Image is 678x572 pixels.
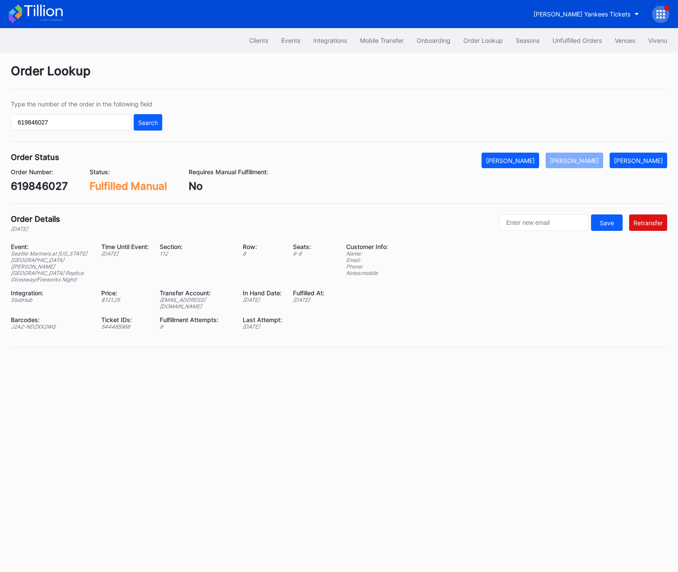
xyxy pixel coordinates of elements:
[11,114,132,131] input: GT59662
[243,243,282,250] div: Row:
[499,214,589,231] input: Enter new email
[11,153,59,162] div: Order Status
[546,153,603,168] button: [PERSON_NAME]
[243,297,282,303] div: [DATE]
[249,37,268,44] div: Clients
[243,316,282,323] div: Last Attempt:
[11,250,90,283] div: Seattle Mariners at [US_STATE][GEOGRAPHIC_DATA] ([PERSON_NAME][GEOGRAPHIC_DATA] Replica Giveaway/...
[313,37,347,44] div: Integrations
[134,114,162,131] button: Search
[101,297,149,303] div: $ 121.25
[417,37,450,44] div: Onboarding
[160,316,232,323] div: Fulfillment Attempts:
[614,157,663,164] div: [PERSON_NAME]
[189,180,268,192] div: No
[90,180,167,192] div: Fulfilled Manual
[346,263,388,270] div: Phone:
[101,323,149,330] div: 544485968
[101,316,149,323] div: Ticket IDs:
[11,64,667,89] div: Order Lookup
[243,250,282,257] div: 8
[293,289,325,297] div: Fulfilled At:
[533,10,630,18] div: [PERSON_NAME] Yankees Tickets
[546,32,608,48] button: Unfulfilled Orders
[516,37,540,44] div: Seasons
[243,289,282,297] div: In Hand Date:
[346,257,388,263] div: Email:
[346,243,388,250] div: Customer Info:
[346,250,388,257] div: Name:
[11,316,90,323] div: Barcodes:
[629,214,667,231] button: Retransfer
[160,289,232,297] div: Transfer Account:
[160,297,232,310] div: [EMAIL_ADDRESS][DOMAIN_NAME]
[11,297,90,303] div: StubHub
[642,32,674,48] button: Vivenu
[11,323,90,330] div: J2A2-NDZXX2WQ
[550,157,599,164] div: [PERSON_NAME]
[90,168,167,176] div: Status:
[11,214,60,224] div: Order Details
[160,323,232,330] div: 9
[293,243,325,250] div: Seats:
[101,250,149,257] div: [DATE]
[11,226,60,232] div: [DATE]
[360,37,404,44] div: Mobile Transfer
[275,32,307,48] button: Events
[189,168,268,176] div: Requires Manual Fulfillment:
[101,289,149,297] div: Price:
[293,297,325,303] div: [DATE]
[553,37,602,44] div: Unfulfilled Orders
[482,153,539,168] button: [PERSON_NAME]
[281,37,300,44] div: Events
[527,6,646,22] button: [PERSON_NAME] Yankees Tickets
[615,37,635,44] div: Venues
[410,32,457,48] button: Onboarding
[346,270,388,276] div: Notes: mobile
[610,153,667,168] button: [PERSON_NAME]
[633,219,663,227] div: Retransfer
[160,243,232,250] div: Section:
[243,323,282,330] div: [DATE]
[293,250,325,257] div: 6 - 6
[11,168,68,176] div: Order Number:
[101,243,149,250] div: Time Until Event:
[600,219,614,227] div: Save
[591,214,623,231] button: Save
[11,243,90,250] div: Event:
[353,32,410,48] button: Mobile Transfer
[509,32,546,48] button: Seasons
[138,119,158,126] div: Search
[243,32,275,48] button: Clients
[307,32,353,48] button: Integrations
[11,100,162,108] div: Type the number of the order in the following field
[486,157,535,164] div: [PERSON_NAME]
[608,32,642,48] button: Venues
[463,37,503,44] div: Order Lookup
[457,32,509,48] button: Order Lookup
[11,289,90,297] div: Integration:
[160,250,232,257] div: 112
[11,180,68,192] div: 619846027
[648,37,667,44] div: Vivenu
